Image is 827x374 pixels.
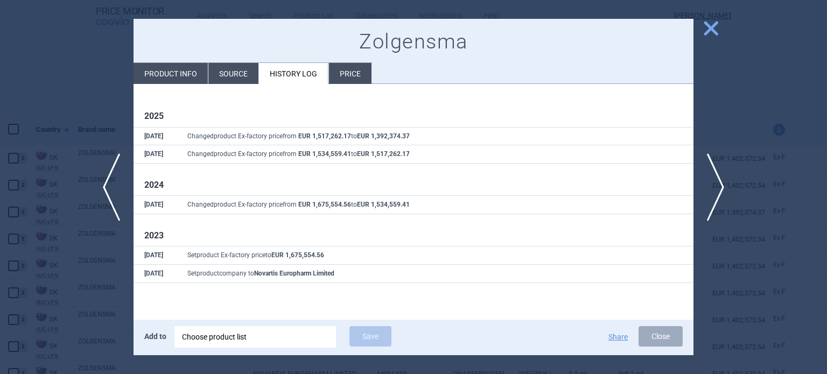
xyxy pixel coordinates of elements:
[259,63,328,84] li: History log
[271,251,324,259] strong: EUR 1,675,554.56
[134,127,177,145] th: [DATE]
[639,326,683,347] button: Close
[144,111,683,121] h1: 2025
[187,251,324,259] span: Set product Ex-factory price to
[357,132,410,140] strong: EUR 1,392,374.37
[134,265,177,283] th: [DATE]
[187,132,410,140] span: Changed product Ex-factory price from to
[134,246,177,265] th: [DATE]
[357,150,410,158] strong: EUR 1,517,262.17
[357,201,410,208] strong: EUR 1,534,559.41
[144,180,683,190] h1: 2024
[254,270,334,277] strong: Novartis Europharm Limited
[208,63,258,84] li: Source
[298,201,351,208] strong: EUR 1,675,554.56
[329,63,372,84] li: Price
[144,30,683,54] h1: Zolgensma
[134,196,177,214] th: [DATE]
[134,63,208,84] li: Product info
[298,132,351,140] strong: EUR 1,517,262.17
[608,333,628,341] button: Share
[144,230,683,241] h1: 2023
[187,150,410,158] span: Changed product Ex-factory price from to
[144,326,166,347] p: Add to
[187,270,334,277] span: Set product company to
[349,326,391,347] button: Save
[182,326,328,348] div: Choose product list
[298,150,351,158] strong: EUR 1,534,559.41
[187,201,410,208] span: Changed product Ex-factory price from to
[134,145,177,164] th: [DATE]
[174,326,336,348] div: Choose product list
